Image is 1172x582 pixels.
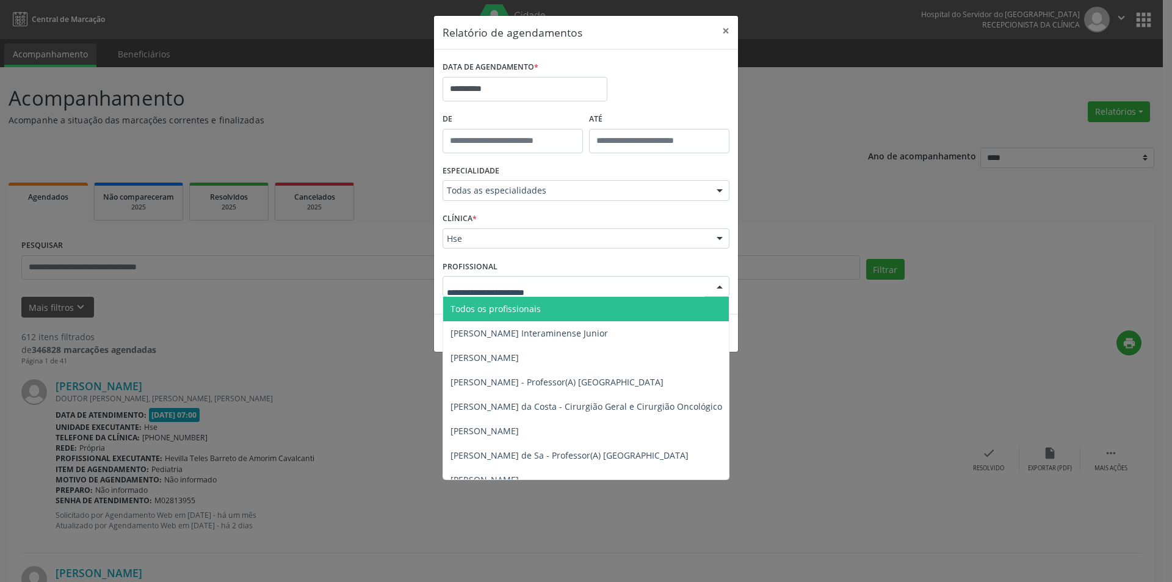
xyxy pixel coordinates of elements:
[450,425,519,437] span: [PERSON_NAME]
[443,257,497,276] label: PROFISSIONAL
[443,209,477,228] label: CLÍNICA
[450,401,722,412] span: [PERSON_NAME] da Costa - Cirurgião Geral e Cirurgião Oncológico
[443,110,583,129] label: De
[589,110,729,129] label: ATÉ
[450,474,519,486] span: [PERSON_NAME]
[450,303,541,315] span: Todos os profissionais
[443,58,538,77] label: DATA DE AGENDAMENTO
[450,376,664,388] span: [PERSON_NAME] - Professor(A) [GEOGRAPHIC_DATA]
[443,162,499,181] label: ESPECIALIDADE
[714,16,738,46] button: Close
[450,449,689,461] span: [PERSON_NAME] de Sa - Professor(A) [GEOGRAPHIC_DATA]
[450,352,519,363] span: [PERSON_NAME]
[447,184,704,197] span: Todas as especialidades
[447,233,704,245] span: Hse
[443,24,582,40] h5: Relatório de agendamentos
[450,327,608,339] span: [PERSON_NAME] Interaminense Junior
